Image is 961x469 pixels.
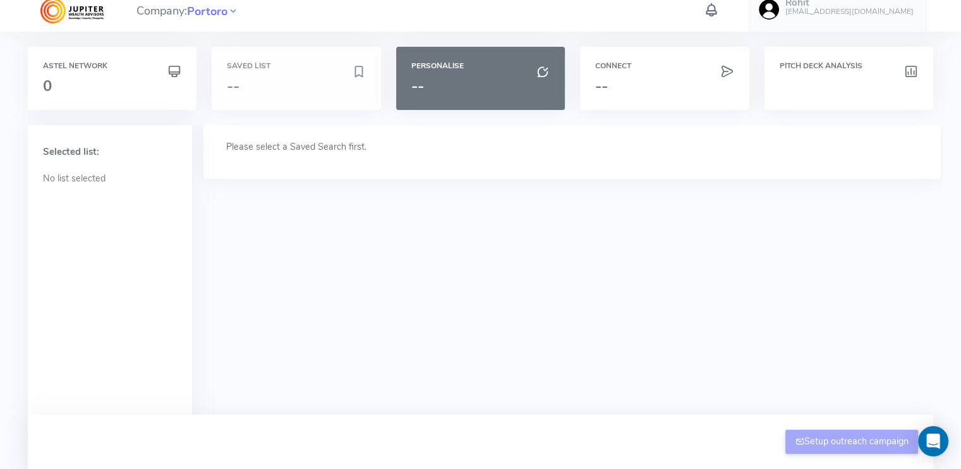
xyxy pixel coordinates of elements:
p: No list selected [43,172,177,186]
a: Portoro [187,3,227,18]
div: Open Intercom Messenger [918,426,948,456]
span: 0 [43,76,52,96]
h3: -- [595,78,734,94]
h6: Personalise [411,62,550,70]
h3: -- [411,78,550,94]
span: -- [227,76,239,96]
h6: [EMAIL_ADDRESS][DOMAIN_NAME] [785,8,914,16]
h6: Pitch Deck Analysis [780,62,918,70]
p: Please select a Saved Search first. [226,140,918,154]
span: Portoro [187,3,227,20]
h6: Saved List [227,62,365,70]
h5: Selected list: [43,147,177,157]
h6: Astel Network [43,62,181,70]
h6: Connect [595,62,734,70]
